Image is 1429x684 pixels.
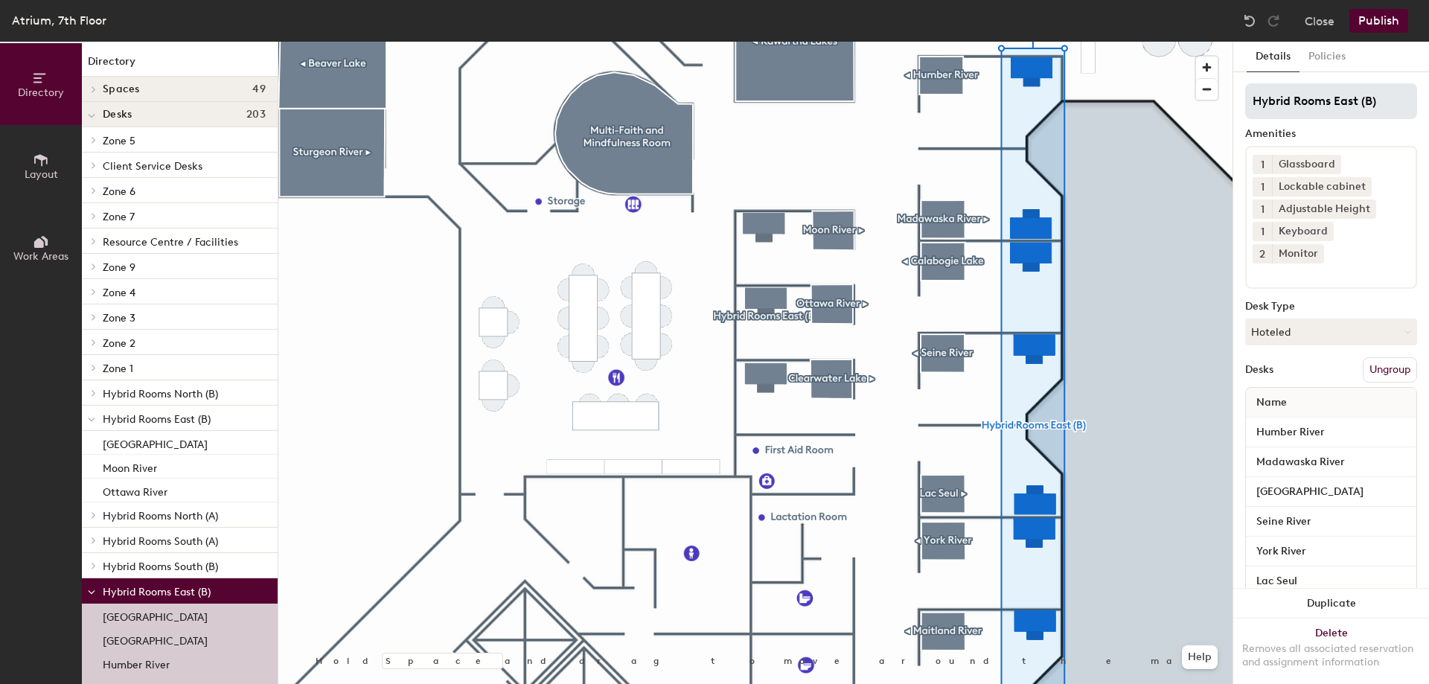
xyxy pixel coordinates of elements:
button: Policies [1299,42,1355,72]
span: Zone 4 [103,287,135,299]
span: Directory [18,86,64,99]
p: [GEOGRAPHIC_DATA] [103,630,208,648]
p: [GEOGRAPHIC_DATA] [103,607,208,624]
span: Zone 5 [103,135,135,147]
input: Unnamed desk [1249,482,1413,502]
input: Unnamed desk [1249,511,1413,532]
span: 203 [246,109,266,121]
p: [GEOGRAPHIC_DATA] [103,434,208,451]
span: Work Areas [13,250,68,263]
input: Unnamed desk [1249,452,1413,473]
button: 1 [1253,222,1272,241]
span: Layout [25,168,58,181]
p: Humber River [103,654,170,671]
div: Removes all associated reservation and assignment information [1242,642,1420,669]
span: 1 [1261,179,1265,195]
span: Resource Centre / Facilities [103,236,238,249]
span: Zone 7 [103,211,135,223]
h1: Directory [82,54,278,77]
span: Zone 9 [103,261,135,274]
span: Hybrid Rooms East (B) [103,586,211,598]
input: Unnamed desk [1249,571,1413,592]
span: Name [1249,389,1294,416]
span: Hybrid Rooms East (B) [103,413,211,426]
button: 2 [1253,244,1272,263]
button: Details [1247,42,1299,72]
span: 1 [1261,202,1265,217]
div: Monitor [1272,244,1324,263]
span: Spaces [103,83,140,95]
input: Unnamed desk [1249,541,1413,562]
button: 1 [1253,177,1272,196]
span: 49 [252,83,266,95]
span: 1 [1261,157,1265,173]
span: 2 [1259,246,1265,262]
img: Redo [1266,13,1281,28]
button: Publish [1349,9,1408,33]
div: Lockable cabinet [1272,177,1372,196]
p: Moon River [103,458,157,475]
span: Zone 6 [103,185,135,198]
button: Help [1182,645,1218,669]
button: Duplicate [1233,589,1429,619]
p: Ottawa River [103,482,167,499]
div: Glassboard [1272,155,1341,174]
span: Hybrid Rooms North (B) [103,388,218,400]
button: 1 [1253,155,1272,174]
div: Keyboard [1272,222,1334,241]
span: 1 [1261,224,1265,240]
button: 1 [1253,199,1272,219]
button: Ungroup [1363,357,1417,383]
span: Client Service Desks [103,160,202,173]
span: Hybrid Rooms South (B) [103,560,218,573]
div: Desks [1245,364,1273,376]
span: Zone 3 [103,312,135,325]
button: DeleteRemoves all associated reservation and assignment information [1233,619,1429,684]
span: Zone 1 [103,362,133,375]
span: Desks [103,109,132,121]
button: Close [1305,9,1334,33]
span: Hybrid Rooms South (A) [103,535,218,548]
button: Hoteled [1245,319,1417,345]
input: Unnamed desk [1249,422,1413,443]
span: Zone 2 [103,337,135,350]
span: Hybrid Rooms North (A) [103,510,218,522]
div: Adjustable Height [1272,199,1376,219]
div: Atrium, 7th Floor [12,11,106,30]
div: Desk Type [1245,301,1417,313]
div: Amenities [1245,128,1417,140]
img: Undo [1242,13,1257,28]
